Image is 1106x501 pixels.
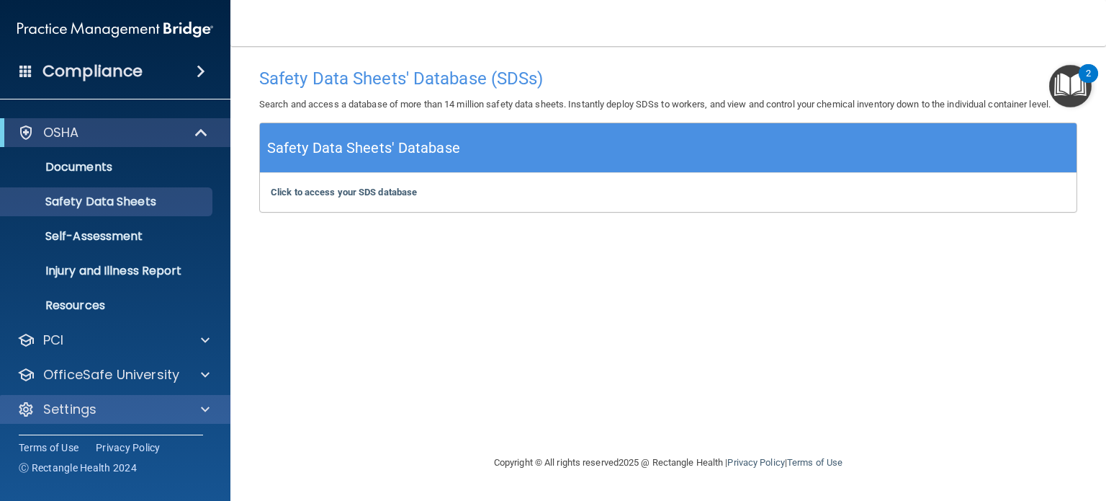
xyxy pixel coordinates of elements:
[17,401,210,418] a: Settings
[19,440,78,455] a: Terms of Use
[1086,74,1091,92] div: 2
[43,366,179,383] p: OfficeSafe University
[17,15,213,44] img: PMB logo
[9,298,206,313] p: Resources
[1049,65,1092,107] button: Open Resource Center, 2 new notifications
[259,69,1077,88] h4: Safety Data Sheets' Database (SDSs)
[42,61,143,81] h4: Compliance
[43,401,96,418] p: Settings
[787,457,842,468] a: Terms of Use
[9,195,206,209] p: Safety Data Sheets
[17,124,209,141] a: OSHA
[271,187,417,198] a: Click to access your SDS database
[19,461,137,475] span: Ⓒ Rectangle Health 2024
[9,160,206,174] p: Documents
[43,332,63,349] p: PCI
[405,440,931,486] div: Copyright © All rights reserved 2025 @ Rectangle Health | |
[96,440,161,455] a: Privacy Policy
[17,366,210,383] a: OfficeSafe University
[727,457,784,468] a: Privacy Policy
[9,229,206,244] p: Self-Assessment
[17,332,210,349] a: PCI
[259,96,1077,113] p: Search and access a database of more than 14 million safety data sheets. Instantly deploy SDSs to...
[9,264,206,278] p: Injury and Illness Report
[267,136,460,161] h5: Safety Data Sheets' Database
[43,124,79,141] p: OSHA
